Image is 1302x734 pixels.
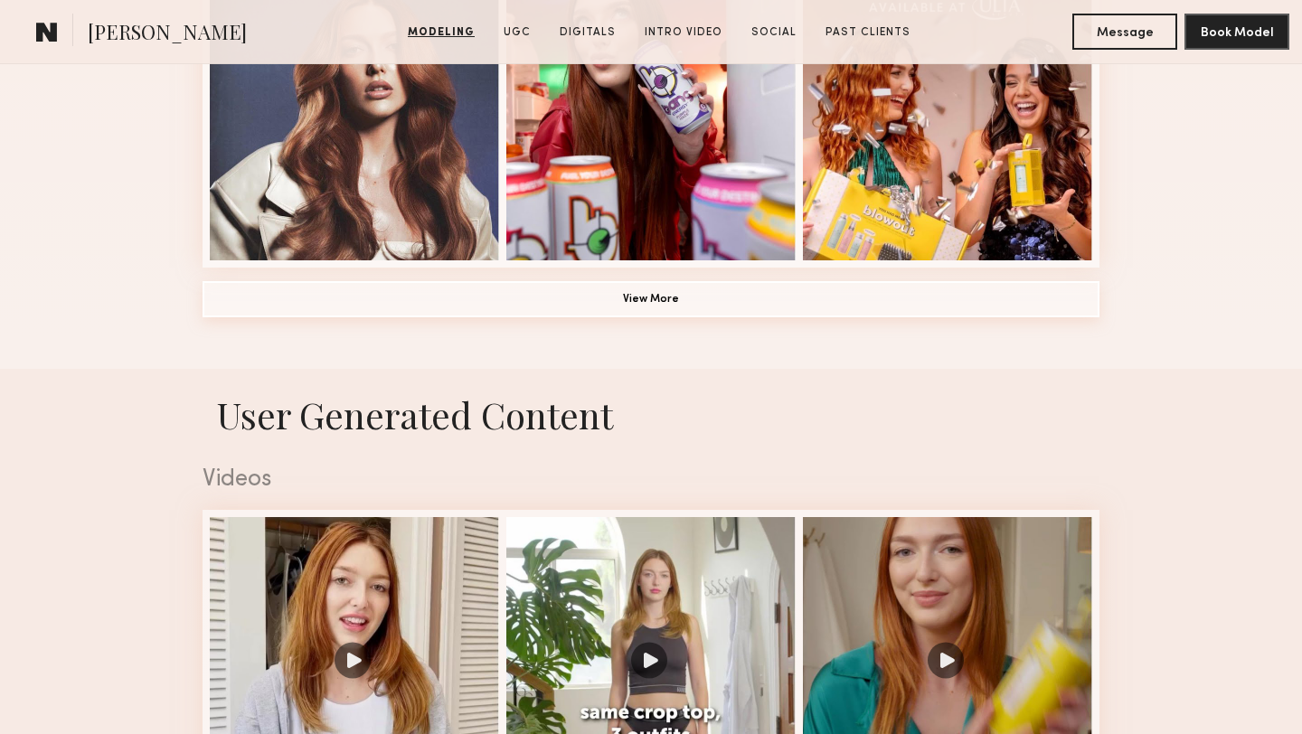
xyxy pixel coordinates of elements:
[1184,24,1289,39] a: Book Model
[552,24,623,41] a: Digitals
[1184,14,1289,50] button: Book Model
[818,24,918,41] a: Past Clients
[203,468,1099,492] div: Videos
[88,18,247,50] span: [PERSON_NAME]
[401,24,482,41] a: Modeling
[203,281,1099,317] button: View More
[496,24,538,41] a: UGC
[1072,14,1177,50] button: Message
[188,391,1114,438] h1: User Generated Content
[637,24,730,41] a: Intro Video
[744,24,804,41] a: Social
